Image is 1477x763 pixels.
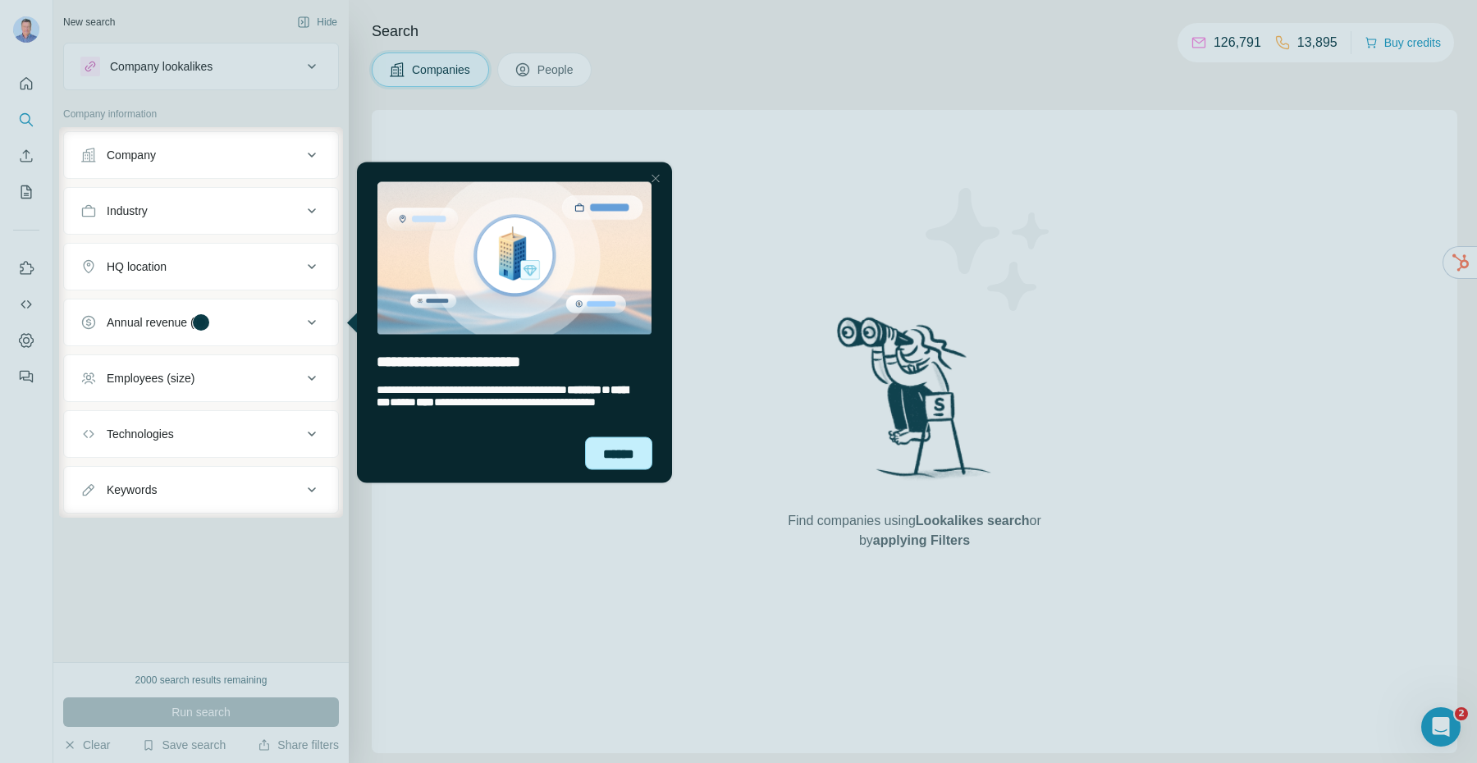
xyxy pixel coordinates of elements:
[64,359,338,398] button: Employees (size)
[64,247,338,286] button: HQ location
[107,203,148,219] div: Industry
[64,470,338,509] button: Keywords
[64,191,338,231] button: Industry
[64,414,338,454] button: Technologies
[107,314,204,331] div: Annual revenue ($)
[343,159,675,487] iframe: Tooltip
[64,303,338,342] button: Annual revenue ($)
[64,135,338,175] button: Company
[107,147,156,163] div: Company
[107,482,157,498] div: Keywords
[107,370,194,386] div: Employees (size)
[107,426,174,442] div: Technologies
[107,258,167,275] div: HQ location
